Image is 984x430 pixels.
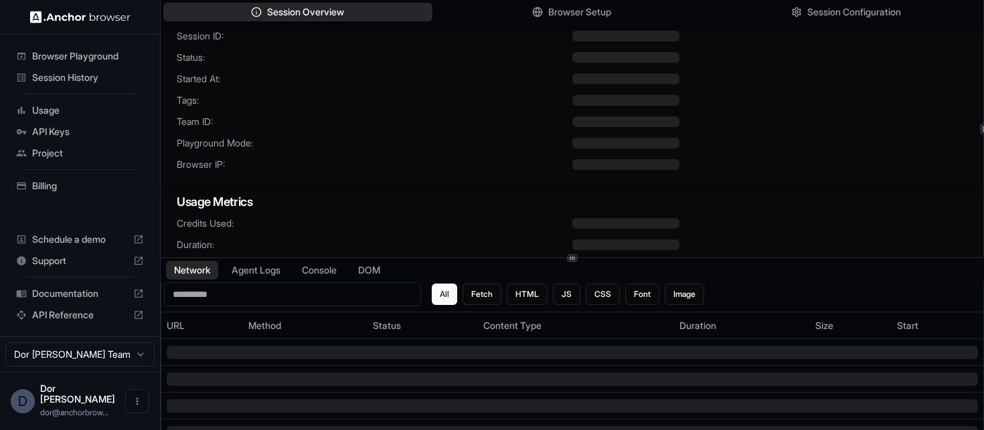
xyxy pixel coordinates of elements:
span: Billing [32,179,144,193]
span: Session History [32,71,144,84]
button: CSS [586,284,620,305]
button: Network [166,261,218,280]
button: HTML [507,284,548,305]
div: Schedule a demo [11,229,149,250]
button: Font [625,284,659,305]
div: Status [373,319,473,332]
span: Session ID: [177,29,572,43]
div: Usage [11,100,149,121]
span: API Reference [32,308,128,322]
div: Size [815,319,886,332]
span: Support [32,254,128,267]
div: Support [11,250,149,272]
span: Session Configuration [807,5,901,19]
span: Schedule a demo [32,233,128,246]
img: Anchor Logo [30,11,131,23]
span: Started At: [177,72,572,86]
span: Session Overview [267,5,344,19]
span: Browser Setup [548,5,611,19]
span: Dor Dankner [40,383,115,405]
div: Duration [679,319,804,332]
span: Team ID: [177,115,572,128]
div: API Reference [11,304,149,326]
span: Duration: [177,238,572,251]
div: Documentation [11,283,149,304]
div: Billing [11,175,149,197]
span: Browser IP: [177,158,572,171]
span: Credits Used: [177,217,572,230]
span: Browser Playground [32,49,144,63]
span: Usage [32,104,144,117]
button: Fetch [463,284,501,305]
span: Playground Mode: [177,136,572,150]
div: Content Type [483,319,669,332]
button: Image [665,284,704,305]
button: Agent Logs [224,261,289,280]
div: URL [167,319,238,332]
div: Start [897,319,978,332]
div: Project [11,142,149,164]
div: Method [248,319,361,332]
span: dor@anchorbrowser.io [40,407,108,417]
button: JS [553,284,580,305]
div: Browser Playground [11,45,149,67]
span: Project [32,146,144,160]
span: API Keys [32,125,144,138]
div: API Keys [11,121,149,142]
span: Status: [177,51,572,64]
button: DOM [350,261,388,280]
div: D [11,389,35,413]
div: Session History [11,67,149,88]
button: Open menu [125,389,149,413]
span: Documentation [32,287,128,300]
h3: Usage Metrics [177,193,967,211]
button: All [432,284,457,305]
button: Console [294,261,345,280]
span: Tags: [177,94,572,107]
